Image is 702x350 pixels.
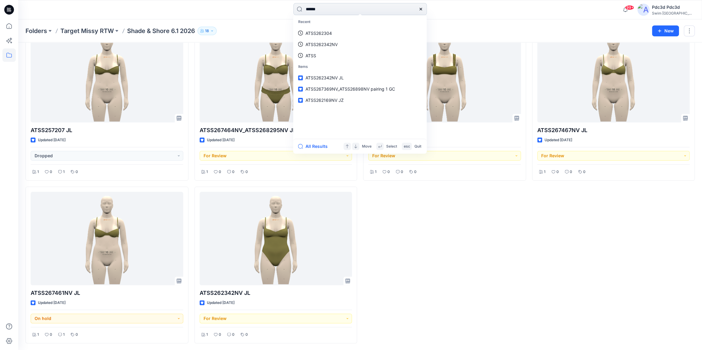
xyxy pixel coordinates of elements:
p: ATSS262304 [305,30,332,36]
p: 1 [63,332,65,338]
button: New [652,25,679,36]
p: ATSS262342NV [305,41,337,48]
a: ATSS267464NV_ATSS268295NV JL [200,29,352,122]
span: ATSS262169NV JZ [305,98,343,103]
p: Items [294,61,425,72]
p: 0 [414,169,417,175]
p: 0 [245,169,248,175]
a: ATSS267463NV JZ [368,29,521,122]
p: ATSS267461NV JL [31,289,183,297]
p: 0 [387,169,390,175]
p: 1 [375,169,376,175]
p: ATSS267463NV JZ [368,126,521,135]
a: Target Missy RTW [60,27,114,35]
span: 99+ [625,5,634,10]
img: avatar [637,4,650,16]
p: 0 [570,169,572,175]
p: Select [386,143,397,150]
button: 18 [197,27,217,35]
p: 1 [63,169,65,175]
p: 0 [245,332,248,338]
a: ATSS257207 JL [31,29,183,122]
p: ATSS [305,52,316,59]
div: Pdc3d Pdc3d [652,4,694,11]
a: ATSS [294,50,425,61]
p: 18 [205,28,209,34]
span: ATSS262342NV JL [305,75,343,80]
p: Shade & Shore 6.1 2026 [127,27,195,35]
p: 1 [206,332,208,338]
p: 0 [219,169,221,175]
p: Move [362,143,371,150]
a: ATSS262169NV JZ [294,95,425,106]
span: ATSS267369NV_ATSS26898NV pairing 1 GC [305,86,395,92]
p: 0 [232,332,235,338]
a: ATSS262304 [294,28,425,39]
p: 0 [556,169,559,175]
p: Recent [294,16,425,28]
button: All Results [298,143,331,150]
p: Quit [414,143,421,150]
p: ATSS262342NV JL [200,289,352,297]
p: 0 [401,169,403,175]
p: ATSS267464NV_ATSS268295NV JL [200,126,352,135]
p: 0 [583,169,586,175]
div: Swim [GEOGRAPHIC_DATA] [652,11,694,15]
a: ATSS267461NV JL [31,192,183,285]
p: 1 [37,169,39,175]
p: 1 [206,169,208,175]
p: Updated [DATE] [38,300,66,306]
p: ATSS267467NV JL [537,126,690,135]
p: Updated [DATE] [545,137,572,143]
p: 0 [76,169,78,175]
p: 0 [50,332,52,338]
p: Updated [DATE] [38,137,66,143]
p: 0 [76,332,78,338]
a: Folders [25,27,47,35]
a: ATSS267467NV JL [537,29,690,122]
a: ATSS262342NV JL [294,72,425,83]
p: ATSS257207 JL [31,126,183,135]
p: 1 [544,169,545,175]
p: 0 [232,169,235,175]
a: ATSS267369NV_ATSS26898NV pairing 1 GC [294,83,425,95]
p: 0 [219,332,221,338]
p: Updated [DATE] [207,300,235,306]
p: Updated [DATE] [207,137,235,143]
a: ATSS262342NV JL [200,192,352,285]
a: ATSS262342NV [294,39,425,50]
p: 1 [37,332,39,338]
p: esc [403,143,410,150]
p: 0 [50,169,52,175]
